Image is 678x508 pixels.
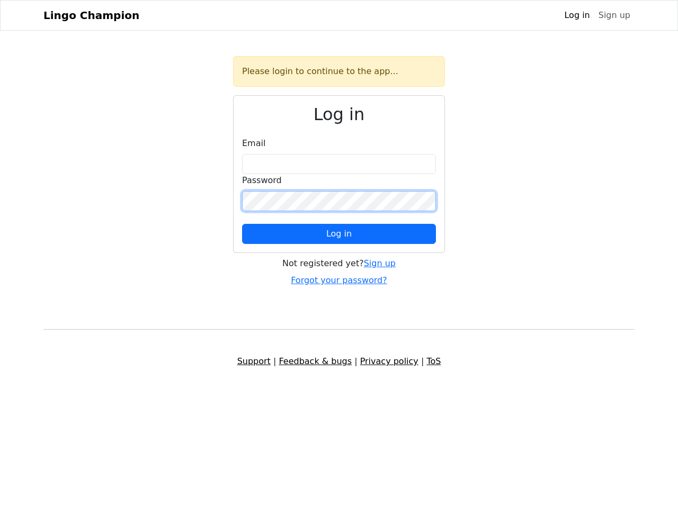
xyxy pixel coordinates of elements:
span: Log in [326,229,352,239]
a: Log in [560,5,594,26]
a: Support [237,356,271,366]
button: Log in [242,224,436,244]
div: Not registered yet? [233,257,445,270]
a: ToS [426,356,441,366]
a: Privacy policy [360,356,418,366]
h2: Log in [242,104,436,124]
a: Forgot your password? [291,275,387,285]
label: Password [242,174,282,187]
a: Sign up [594,5,635,26]
div: Please login to continue to the app... [233,56,445,87]
div: | | | [37,355,641,368]
a: Feedback & bugs [279,356,352,366]
a: Lingo Champion [43,5,139,26]
label: Email [242,137,265,150]
a: Sign up [364,258,396,268]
